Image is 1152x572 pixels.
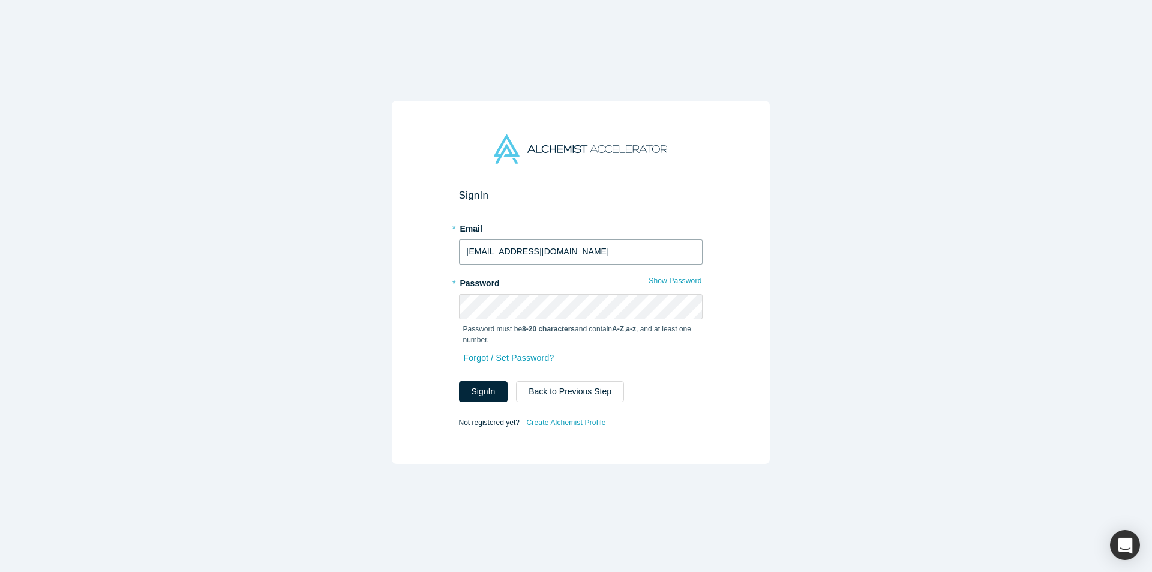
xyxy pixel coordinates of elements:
a: Forgot / Set Password? [463,348,555,369]
strong: 8-20 characters [522,325,575,333]
h2: Sign In [459,189,703,202]
img: Alchemist Accelerator Logo [494,134,667,164]
span: Not registered yet? [459,418,520,426]
button: Show Password [648,273,702,289]
button: SignIn [459,381,508,402]
label: Email [459,218,703,235]
button: Back to Previous Step [516,381,624,402]
strong: a-z [626,325,636,333]
p: Password must be and contain , , and at least one number. [463,324,698,345]
label: Password [459,273,703,290]
strong: A-Z [612,325,624,333]
a: Create Alchemist Profile [526,415,606,430]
